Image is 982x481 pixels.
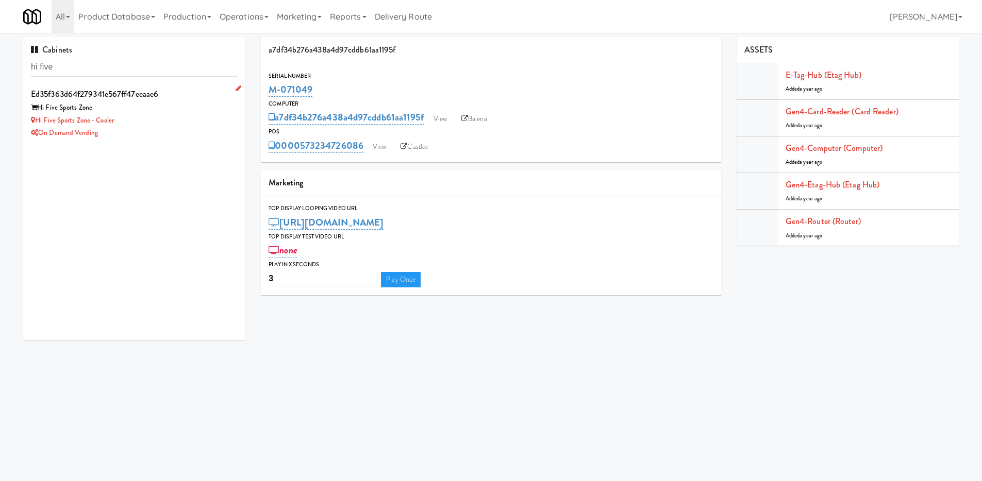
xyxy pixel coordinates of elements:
span: Added [786,232,823,239]
div: a7df34b276a438a4d97cddb61aa1195f [261,37,721,63]
a: none [269,243,297,257]
div: Hi Five Sports Zone [31,101,238,114]
a: On Demand Vending [31,128,98,138]
span: Added [786,122,823,129]
a: 0000573234726086 [269,139,363,153]
div: Top Display Test Video Url [269,232,713,242]
span: a year ago [800,195,822,202]
a: Gen4-card-reader (Card Reader) [786,106,898,117]
span: a year ago [800,122,822,129]
a: [URL][DOMAIN_NAME] [269,215,384,230]
span: Added [786,85,823,93]
a: M-071049 [269,82,312,97]
a: Balena [456,111,492,127]
a: E-tag-hub (Etag Hub) [786,69,861,81]
a: Play Once [381,272,421,287]
input: Search cabinets [31,58,238,77]
div: Play in X seconds [269,260,713,270]
img: Micromart [23,8,41,26]
span: a year ago [800,232,822,239]
span: Added [786,195,823,202]
div: Top Display Looping Video Url [269,203,713,214]
a: Gen4-router (Router) [786,215,861,227]
div: Computer [269,99,713,109]
span: a year ago [800,158,822,166]
a: Gen4-computer (Computer) [786,142,883,154]
li: ed35f363d64f279341e567ff47eeaae6Hi Five Sports Zone Hi Five Sports Zone - CoolerOn Demand Vending [23,82,245,144]
a: View [428,111,452,127]
span: Added [786,158,823,166]
a: Castles [395,139,433,154]
a: Hi Five Sports Zone - Cooler [31,115,114,125]
div: Serial Number [269,71,713,81]
span: ASSETS [744,44,773,56]
span: a year ago [800,85,822,93]
span: Cabinets [31,44,72,56]
a: a7df34b276a438a4d97cddb61aa1195f [269,110,424,125]
div: ed35f363d64f279341e567ff47eeaae6 [31,87,238,102]
a: View [368,139,391,154]
span: Marketing [269,177,303,188]
div: POS [269,127,713,137]
a: Gen4-etag-hub (Etag Hub) [786,179,879,191]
